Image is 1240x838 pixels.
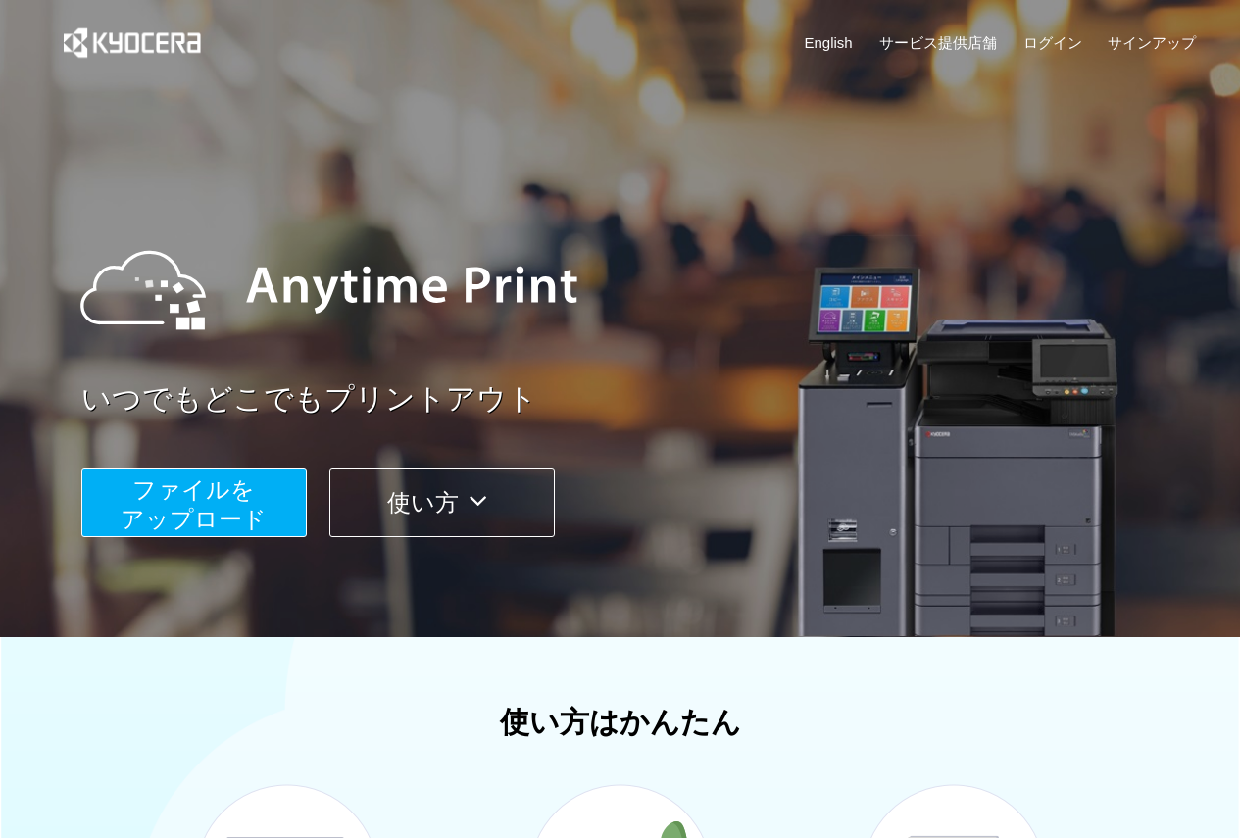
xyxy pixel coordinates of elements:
[1108,32,1196,53] a: サインアップ
[1023,32,1082,53] a: ログイン
[121,476,267,532] span: ファイルを ​​アップロード
[879,32,997,53] a: サービス提供店舗
[81,378,1209,420] a: いつでもどこでもプリントアウト
[81,468,307,537] button: ファイルを​​アップロード
[805,32,853,53] a: English
[329,468,555,537] button: 使い方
